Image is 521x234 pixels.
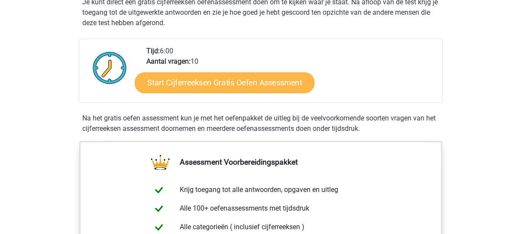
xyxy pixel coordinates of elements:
a: Start Cijferreeksen Gratis Oefen Assessment [135,72,314,93]
div: 6:00 10 [140,46,442,102]
b: Tijd: [146,47,160,55]
div: Na het gratis oefen assessment kun je met het oefenpakket de uitleg bij de veelvoorkomende soorte... [79,113,443,134]
b: Aantal vragen: [146,57,191,65]
img: Klok [88,46,132,89]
